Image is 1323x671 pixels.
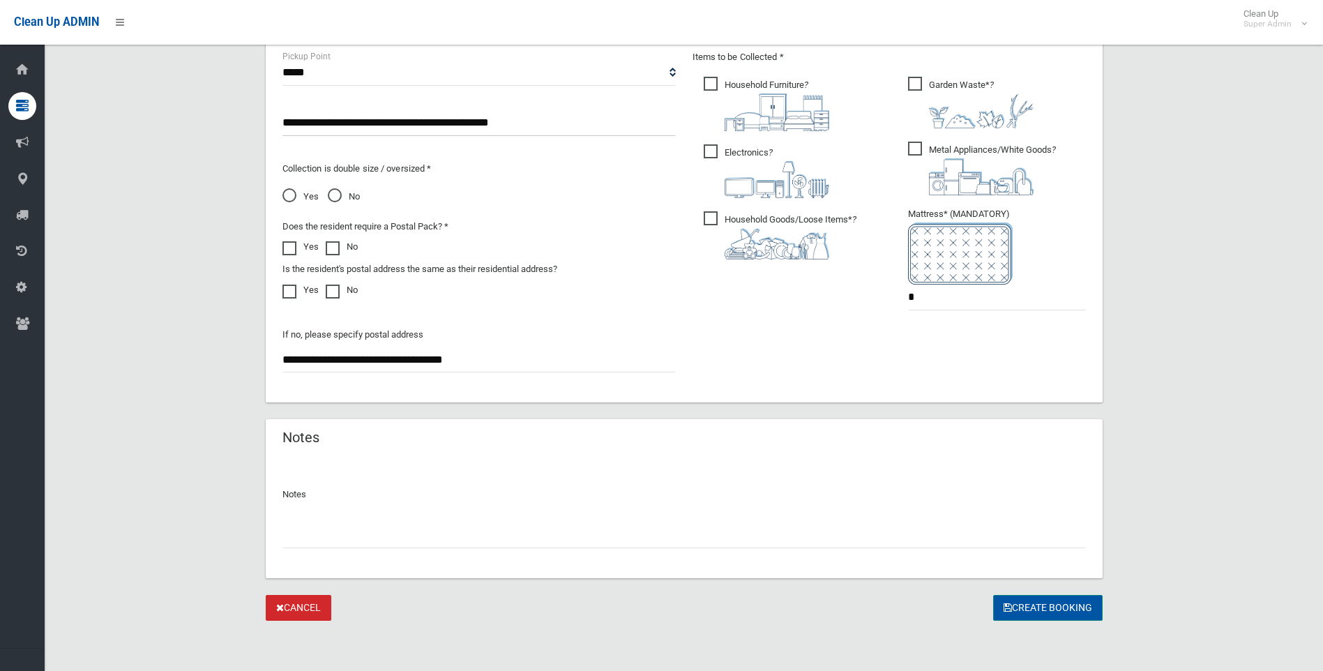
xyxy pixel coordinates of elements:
img: e7408bece873d2c1783593a074e5cb2f.png [908,223,1013,285]
img: 4fd8a5c772b2c999c83690221e5242e0.png [929,93,1034,128]
span: Household Goods/Loose Items* [704,211,856,259]
span: Clean Up ADMIN [14,15,99,29]
img: b13cc3517677393f34c0a387616ef184.png [725,228,829,259]
i: ? [725,80,829,131]
p: Items to be Collected * [693,49,1086,66]
header: Notes [266,424,336,451]
span: Household Furniture [704,77,829,131]
span: No [328,188,360,205]
label: No [326,282,358,299]
label: Yes [282,282,319,299]
img: 36c1b0289cb1767239cdd3de9e694f19.png [929,158,1034,195]
img: aa9efdbe659d29b613fca23ba79d85cb.png [725,93,829,131]
button: Create Booking [993,595,1103,621]
small: Super Admin [1243,19,1292,29]
label: No [326,239,358,255]
a: Cancel [266,595,331,621]
p: Notes [282,486,1086,503]
label: Is the resident's postal address the same as their residential address? [282,261,557,278]
label: Yes [282,239,319,255]
p: Collection is double size / oversized * [282,160,676,177]
span: Garden Waste* [908,77,1034,128]
span: Electronics [704,144,829,198]
i: ? [929,144,1056,195]
i: ? [725,214,856,259]
i: ? [725,147,829,198]
img: 394712a680b73dbc3d2a6a3a7ffe5a07.png [725,161,829,198]
span: Metal Appliances/White Goods [908,142,1056,195]
span: Mattress* (MANDATORY) [908,209,1086,285]
label: If no, please specify postal address [282,326,423,343]
span: Clean Up [1237,8,1306,29]
label: Does the resident require a Postal Pack? * [282,218,448,235]
i: ? [929,80,1034,128]
span: Yes [282,188,319,205]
